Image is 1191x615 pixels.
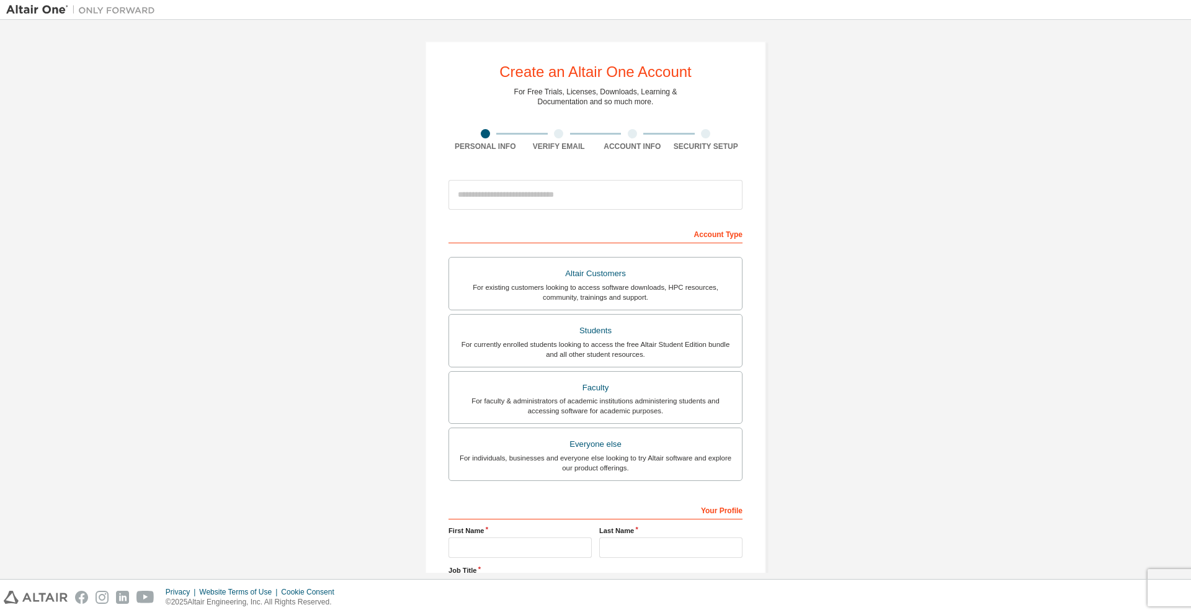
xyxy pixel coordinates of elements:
div: For individuals, businesses and everyone else looking to try Altair software and explore our prod... [457,453,734,473]
div: Account Type [448,223,743,243]
img: facebook.svg [75,591,88,604]
div: Security Setup [669,141,743,151]
div: Students [457,322,734,339]
img: altair_logo.svg [4,591,68,604]
div: Altair Customers [457,265,734,282]
label: Last Name [599,526,743,536]
div: Everyone else [457,436,734,453]
label: First Name [448,526,592,536]
img: linkedin.svg [116,591,129,604]
img: instagram.svg [96,591,109,604]
div: Website Terms of Use [199,587,281,597]
div: Account Info [595,141,669,151]
label: Job Title [448,565,743,575]
div: Your Profile [448,500,743,519]
div: For currently enrolled students looking to access the free Altair Student Edition bundle and all ... [457,339,734,359]
div: Verify Email [522,141,596,151]
img: Altair One [6,4,161,16]
p: © 2025 Altair Engineering, Inc. All Rights Reserved. [166,597,342,608]
div: Create an Altair One Account [499,65,692,79]
div: For existing customers looking to access software downloads, HPC resources, community, trainings ... [457,282,734,302]
div: Cookie Consent [281,587,341,597]
div: Personal Info [448,141,522,151]
div: Privacy [166,587,199,597]
div: For faculty & administrators of academic institutions administering students and accessing softwa... [457,396,734,416]
img: youtube.svg [136,591,154,604]
div: Faculty [457,379,734,397]
div: For Free Trials, Licenses, Downloads, Learning & Documentation and so much more. [514,87,677,107]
